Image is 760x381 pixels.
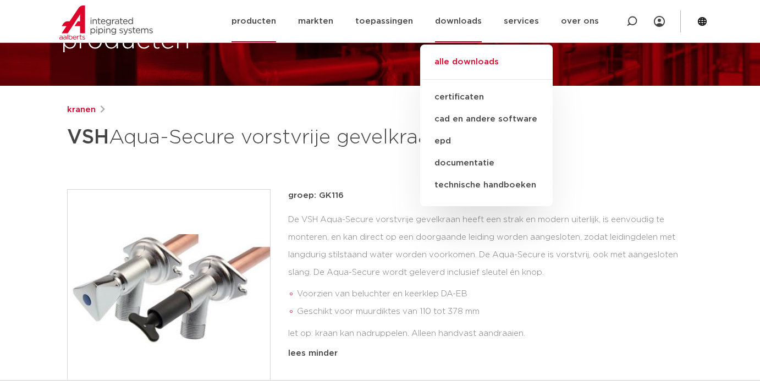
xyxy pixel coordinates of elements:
strong: VSH [67,128,109,147]
a: alle downloads [420,56,553,80]
a: epd [420,130,553,152]
a: cad en andere software [420,108,553,130]
a: certificaten [420,86,553,108]
div: my IPS [654,9,665,34]
li: Voorzien van beluchter en keerklep DA-EB [297,285,693,303]
li: Geschikt voor muurdiktes van 110 tot 378 mm [297,303,693,321]
p: groep: GK116 [288,189,693,202]
div: De VSH Aqua-Secure vorstvrije gevelkraan heeft een strak en modern uiterlijk, is eenvoudig te mon... [288,211,693,343]
a: technische handboeken [420,174,553,196]
a: kranen [67,103,96,117]
a: documentatie [420,152,553,174]
div: lees minder [288,347,693,360]
h1: Aqua-Secure vorstvrije gevelkraan [67,121,480,154]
